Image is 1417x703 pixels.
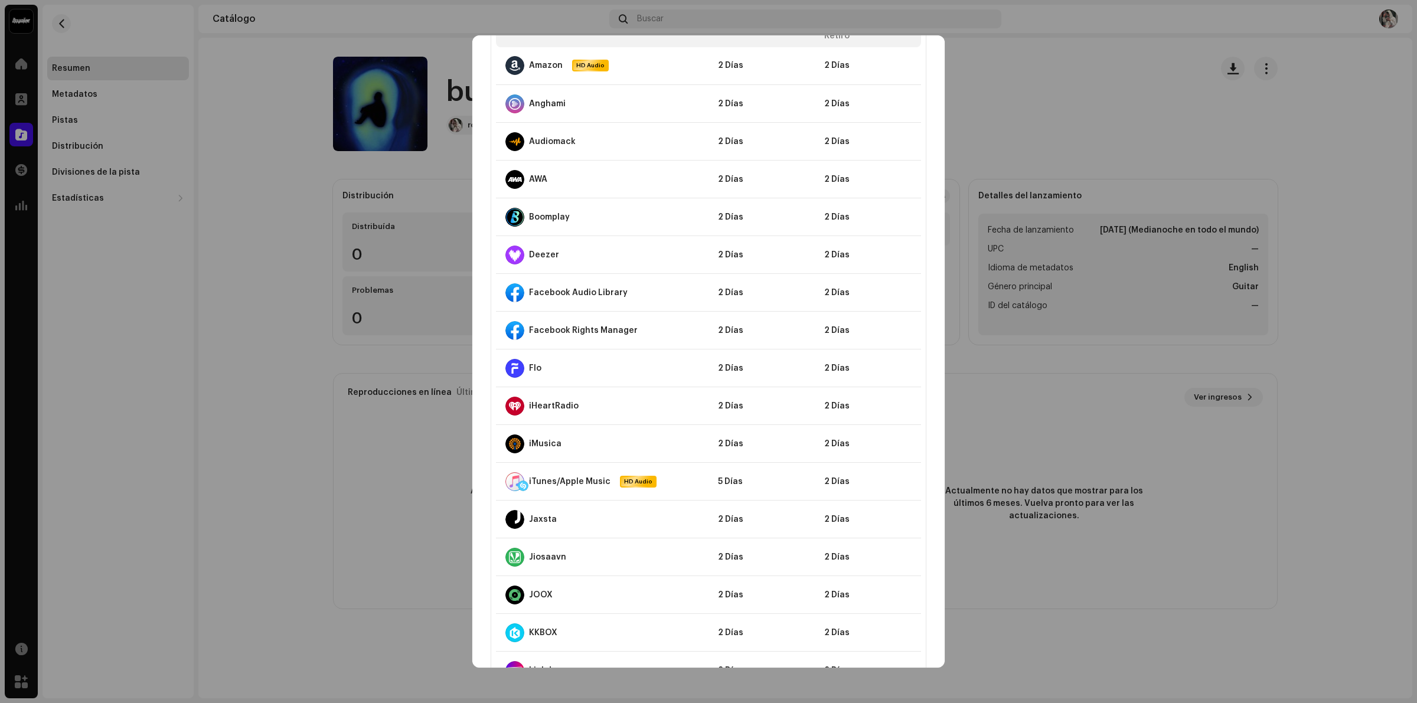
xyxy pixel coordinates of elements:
[529,364,541,373] div: Flo
[529,250,559,260] div: Deezer
[529,212,570,222] div: Boomplay
[815,123,921,161] td: 2 Días
[529,628,557,637] div: KKBOX
[708,349,815,387] td: 2 Días
[529,401,579,411] div: iHeartRadio
[708,538,815,576] td: 2 Días
[529,666,551,675] div: Lickd
[529,99,566,109] div: Anghami
[621,477,655,486] span: HD Audio
[708,198,815,236] td: 2 Días
[815,161,921,198] td: 2 Días
[708,236,815,274] td: 2 Días
[815,425,921,463] td: 2 Días
[708,501,815,538] td: 2 Días
[815,463,921,501] td: 2 Días
[815,236,921,274] td: 2 Días
[708,312,815,349] td: 2 Días
[815,387,921,425] td: 2 Días
[529,477,610,486] div: iTunes/Apple Music
[529,137,576,146] div: Audiomack
[529,590,553,600] div: JOOX
[815,614,921,652] td: 2 Días
[708,387,815,425] td: 2 Días
[529,552,566,562] div: Jiosaavn
[815,47,921,85] td: 2 Días
[815,501,921,538] td: 2 Días
[708,85,815,123] td: 2 Días
[815,312,921,349] td: 2 Días
[529,439,561,449] div: iMusica
[815,538,921,576] td: 2 Días
[708,274,815,312] td: 2 Días
[815,349,921,387] td: 2 Días
[529,515,557,524] div: Jaxsta
[708,576,815,614] td: 2 Días
[815,576,921,614] td: 2 Días
[529,326,638,335] div: Facebook Rights Manager
[573,61,608,70] span: HD Audio
[708,614,815,652] td: 2 Días
[529,288,628,297] div: Facebook Audio Library
[708,47,815,85] td: 2 Días
[815,85,921,123] td: 2 Días
[708,652,815,689] td: 2 Días
[529,61,563,70] div: Amazon
[708,463,815,501] td: 5 Días
[815,652,921,689] td: 2 Días
[708,161,815,198] td: 2 Días
[815,198,921,236] td: 2 Días
[708,425,815,463] td: 2 Días
[708,123,815,161] td: 2 Días
[529,175,547,184] div: AWA
[815,274,921,312] td: 2 Días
